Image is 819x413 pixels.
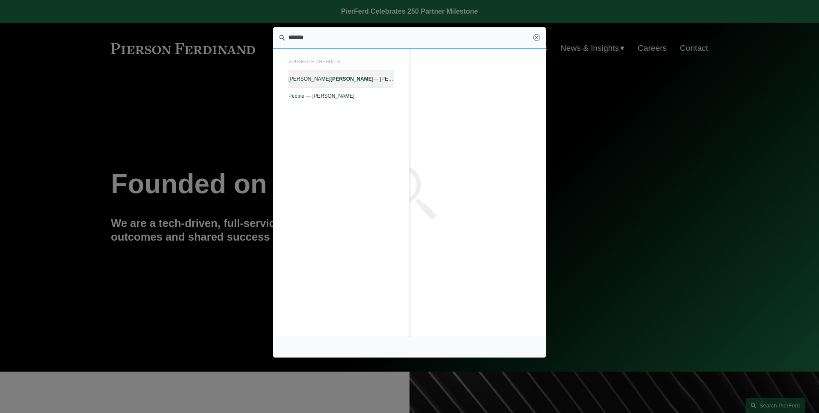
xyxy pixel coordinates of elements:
span: People — [PERSON_NAME] [288,93,394,99]
a: Close [533,34,540,41]
span: suggested results [288,56,394,71]
a: [PERSON_NAME][PERSON_NAME]— [PERSON_NAME] [288,71,394,87]
input: Search this site [273,27,546,49]
a: People — [PERSON_NAME] [288,88,394,104]
span: [PERSON_NAME] — [PERSON_NAME] [288,76,394,82]
em: [PERSON_NAME] [331,76,374,82]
